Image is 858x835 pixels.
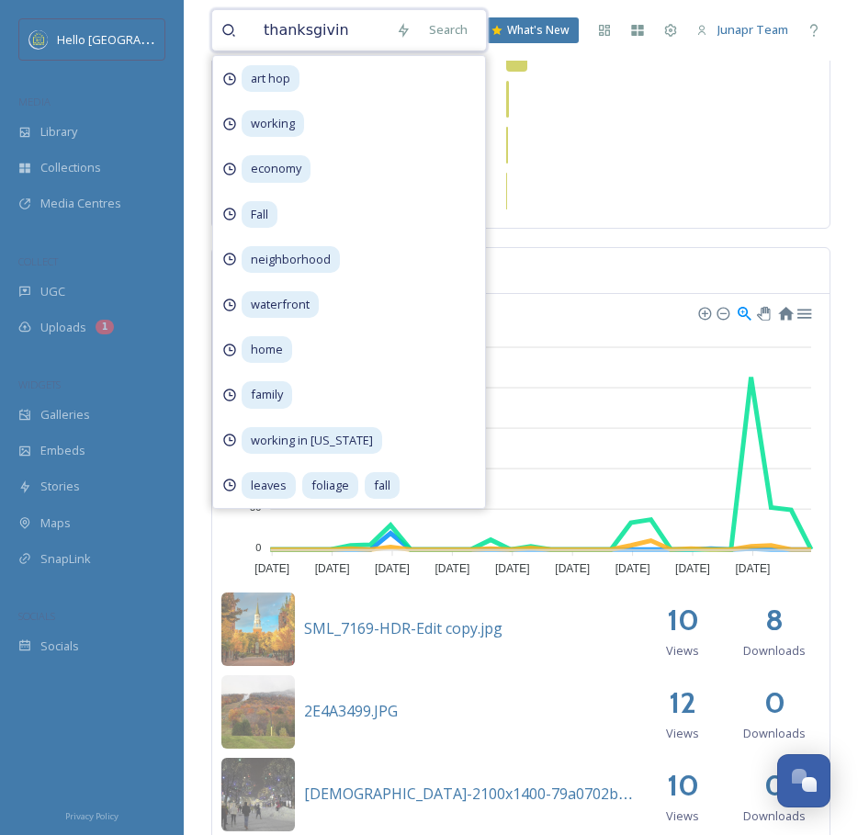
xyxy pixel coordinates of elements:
span: Fall [242,201,277,228]
span: Junapr Team [717,21,788,38]
div: Menu [796,304,811,320]
span: family [242,381,292,408]
h2: 10 [667,598,699,642]
div: Zoom Out [716,306,728,319]
h2: 0 [764,763,785,807]
span: Library [40,123,77,141]
h2: 8 [765,598,784,642]
span: Hello [GEOGRAPHIC_DATA] [57,30,205,48]
span: Privacy Policy [65,810,119,822]
tspan: [DATE] [615,562,650,575]
span: Views [666,725,699,742]
span: Embeds [40,442,85,459]
span: Maps [40,514,71,532]
div: Panning [757,307,768,318]
span: art hop [242,65,299,92]
span: MEDIA [18,95,51,108]
div: Search [420,12,477,48]
span: SnapLink [40,550,91,568]
span: Uploads [40,319,86,336]
span: SOCIALS [18,609,55,623]
span: foliage [302,472,358,499]
span: fall [365,472,400,499]
span: leaves [242,472,296,499]
div: Selection Zoom [736,304,751,320]
div: Zoom In [697,306,710,319]
span: 2E4A3499.JPG [304,701,398,721]
tspan: 0 [255,542,261,553]
span: working in [US_STATE] [242,427,382,454]
span: economy [242,155,310,182]
span: Downloads [743,642,806,660]
span: Views [666,642,699,660]
span: Galleries [40,406,90,423]
tspan: 50 [250,502,261,513]
a: Junapr Team [687,12,797,48]
span: Collections [40,159,101,176]
span: Downloads [743,807,806,825]
input: Search your library [254,10,387,51]
tspan: [DATE] [375,562,410,575]
span: home [242,336,292,363]
span: SML_7169-HDR-Edit copy.jpg [304,618,502,638]
span: Stories [40,478,80,495]
h2: 10 [667,763,699,807]
tspan: [DATE] [315,562,350,575]
img: images.png [29,30,48,49]
img: f20c300f-b200-4ab9-a272-8edb1296862e.jpg [221,675,295,749]
tspan: [DATE] [675,562,710,575]
tspan: [DATE] [254,562,289,575]
span: working [242,110,304,137]
span: Views [666,807,699,825]
span: Downloads [743,725,806,742]
a: Privacy Policy [65,804,119,826]
h2: 0 [764,681,785,725]
h2: 12 [669,681,696,725]
tspan: [DATE] [435,562,469,575]
span: neighborhood [242,246,340,273]
span: Media Centres [40,195,121,212]
span: UGC [40,283,65,300]
tspan: [DATE] [495,562,530,575]
tspan: [DATE] [555,562,590,575]
button: Open Chat [777,754,830,807]
span: waterfront [242,291,319,318]
img: 27ab6e13-739a-4477-a635-8d012b2b8a7d.jpg [221,758,295,831]
a: What's New [487,17,579,43]
img: 8b7303b5-6ce5-43cb-af4f-1a64fc3b37df.jpg [221,592,295,666]
div: Reset Zoom [777,304,793,320]
tspan: [DATE] [736,562,771,575]
span: COLLECT [18,254,58,268]
span: Socials [40,638,79,655]
div: 1 [96,320,114,334]
span: WIDGETS [18,378,61,391]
